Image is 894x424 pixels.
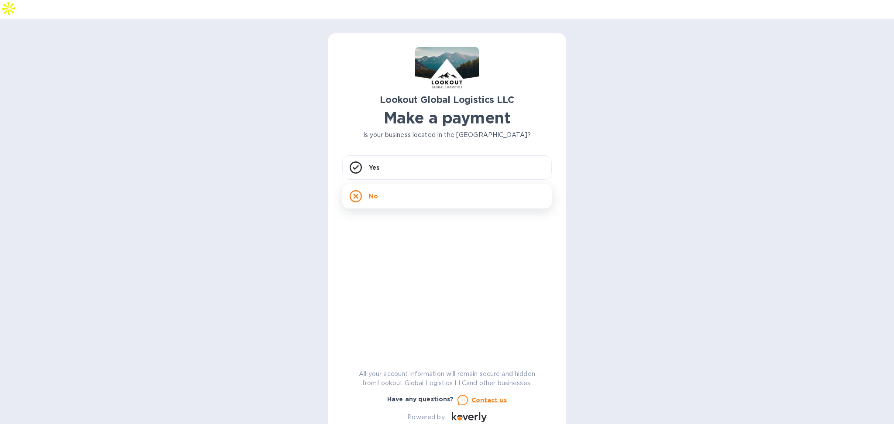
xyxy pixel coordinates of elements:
b: Have any questions? [387,396,454,403]
p: No [369,192,378,201]
u: Contact us [471,397,507,403]
b: Lookout Global Logistics LLC [380,94,514,105]
p: Yes [369,163,379,172]
p: Powered by [407,413,444,422]
p: Is your business located in the [GEOGRAPHIC_DATA]? [342,130,552,140]
p: All your account information will remain secure and hidden from Lookout Global Logistics LLC and ... [342,369,552,388]
h1: Make a payment [342,109,552,127]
